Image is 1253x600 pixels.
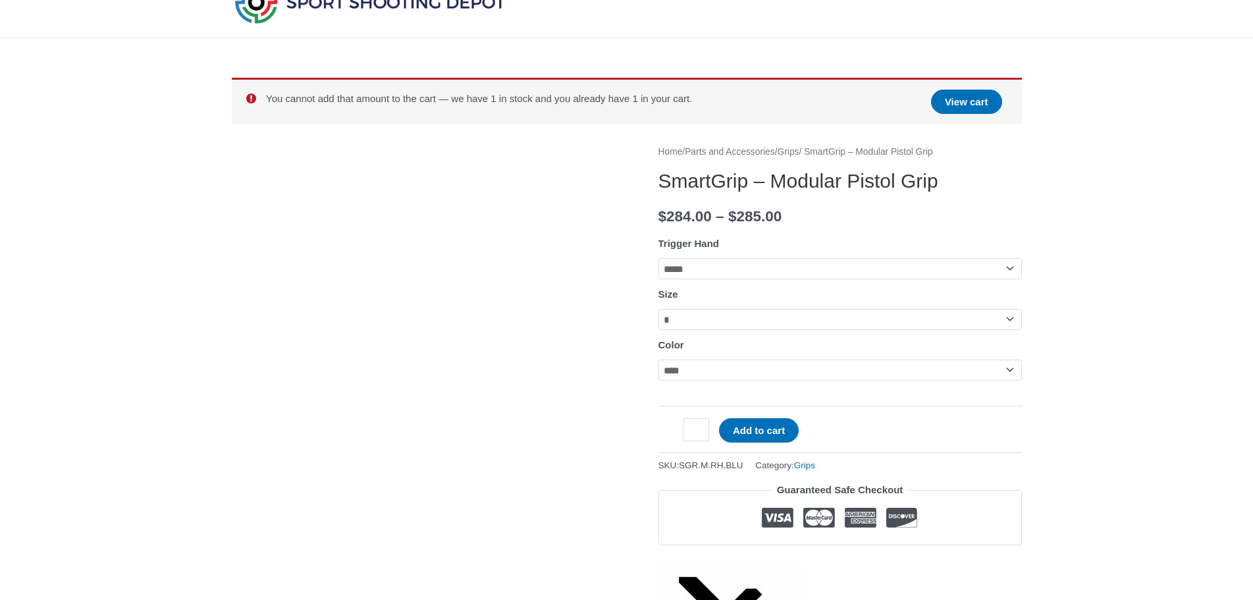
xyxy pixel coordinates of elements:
label: Color [658,339,684,350]
span: SGR.M.RH.BLU [679,460,743,470]
bdi: 285.00 [728,208,782,225]
bdi: 284.00 [658,208,712,225]
span: $ [658,208,667,225]
span: $ [728,208,737,225]
nav: Breadcrumb [658,144,1022,161]
a: View cart [931,90,1002,114]
label: Trigger Hand [658,238,720,249]
li: You cannot add that amount to the cart — we have 1 in stock and you already have 1 in your cart. [266,90,1002,108]
span: – [716,208,724,225]
label: Size [658,288,678,300]
a: Home [658,147,683,157]
span: SKU: [658,457,743,474]
a: Grips [778,147,799,157]
a: Parts and Accessories [685,147,775,157]
button: Add to cart [719,418,799,443]
a: Grips [794,460,815,470]
h1: SmartGrip – Modular Pistol Grip [658,169,1022,193]
input: Product quantity [683,418,709,441]
span: Category: [755,457,815,474]
legend: Guaranteed Safe Checkout [772,481,909,499]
